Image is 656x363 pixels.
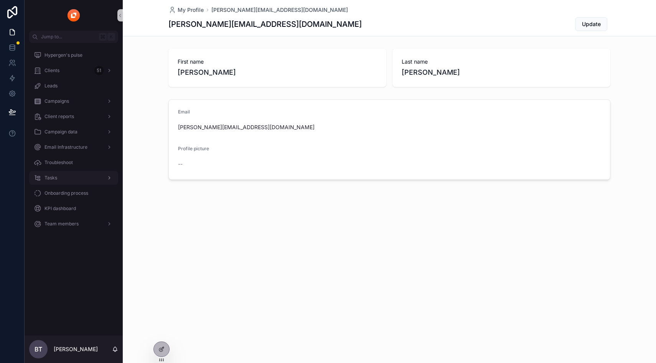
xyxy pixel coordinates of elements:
span: Clients [45,67,59,74]
a: Onboarding process [29,186,118,200]
span: [PERSON_NAME] [402,67,601,78]
img: App logo [68,9,80,21]
div: 51 [94,66,104,75]
span: KPI dashboard [45,205,76,212]
span: Email [178,109,190,115]
span: Campaigns [45,98,69,104]
div: scrollable content [25,43,123,241]
span: Tasks [45,175,57,181]
span: Last name [402,58,601,66]
span: First name [178,58,377,66]
span: Leads [45,83,58,89]
button: Jump to...K [29,31,118,43]
span: Troubleshoot [45,159,73,166]
span: Campaign data [45,129,77,135]
a: Leads [29,79,118,93]
a: Team members [29,217,118,231]
span: [PERSON_NAME] [178,67,377,78]
span: -- [178,160,183,168]
a: Campaign data [29,125,118,139]
p: [PERSON_NAME] [54,345,98,353]
span: Email Infrastructure [45,144,87,150]
a: Email Infrastructure [29,140,118,154]
span: Client reports [45,113,74,120]
a: Tasks [29,171,118,185]
a: Troubleshoot [29,156,118,169]
a: Campaigns [29,94,118,108]
a: Client reports [29,110,118,123]
span: Update [582,20,601,28]
a: My Profile [168,6,204,14]
a: Hypergen's pulse [29,48,118,62]
span: Team members [45,221,79,227]
span: BT [35,345,42,354]
a: Clients51 [29,64,118,77]
span: Jump to... [41,34,96,40]
span: Hypergen's pulse [45,52,82,58]
span: K [108,34,114,40]
h1: [PERSON_NAME][EMAIL_ADDRESS][DOMAIN_NAME] [168,19,362,30]
button: Update [575,17,607,31]
span: Onboarding process [45,190,88,196]
a: KPI dashboard [29,202,118,215]
a: [PERSON_NAME][EMAIL_ADDRESS][DOMAIN_NAME] [178,123,315,131]
a: [PERSON_NAME][EMAIL_ADDRESS][DOMAIN_NAME] [211,6,348,14]
span: Profile picture [178,146,209,151]
span: My Profile [178,6,204,14]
